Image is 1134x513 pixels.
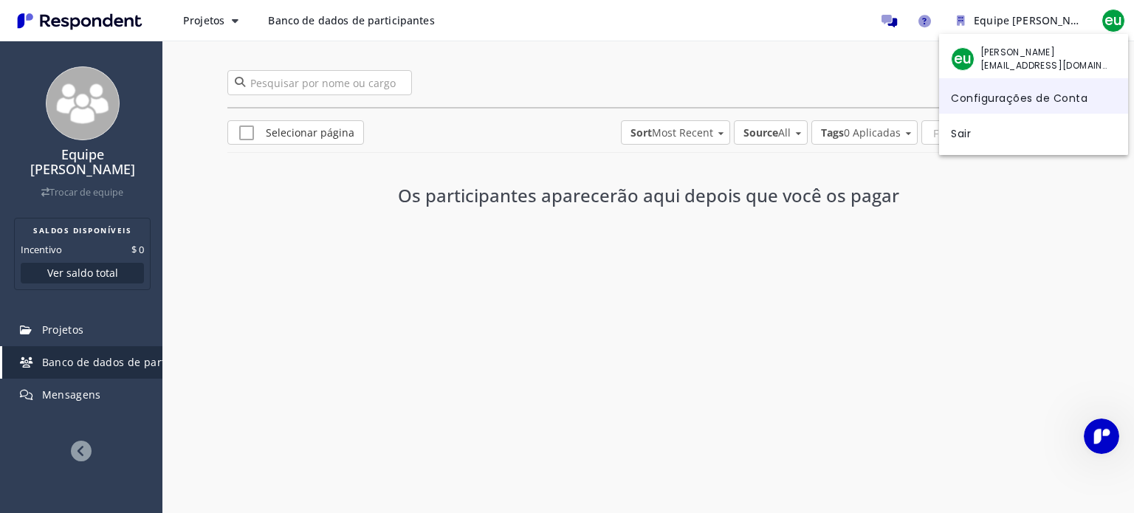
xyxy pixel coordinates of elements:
[951,90,1087,105] font: Configurações de Conta
[1084,419,1119,454] iframe: Chat ao vivo do Intercom
[951,125,971,140] font: Sair
[954,49,972,69] font: eu
[980,46,1055,58] font: [PERSON_NAME]
[939,78,1128,114] a: Configurações de Conta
